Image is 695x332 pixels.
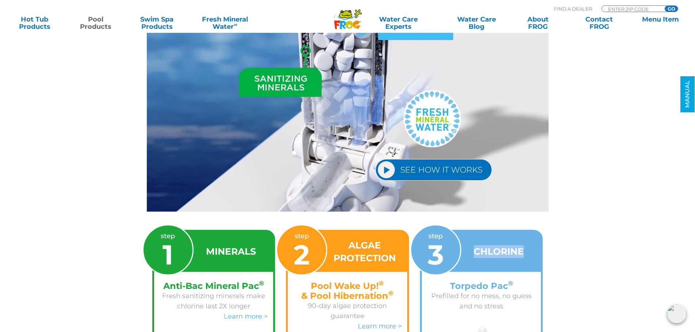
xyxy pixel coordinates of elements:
[427,281,536,291] h4: Torpedo Pac
[130,16,184,30] a: Swim SpaProducts
[294,238,310,271] span: 2
[293,301,402,321] p: 90-day algae protection guarantee
[388,289,393,297] sup: ®
[160,281,268,291] h4: Anti-Bac Mineral Pac
[206,245,256,258] h3: MINERALS
[69,16,123,30] a: PoolProducts
[508,279,513,287] sup: ®
[259,279,264,287] sup: ®
[160,291,268,311] p: Fresh sanitizing minerals make chlorine last 2X longer
[163,238,173,271] span: 1
[450,16,504,30] a: Water CareBlog
[161,231,175,269] p: step
[354,16,443,30] a: Water CareExperts
[224,312,268,320] a: Learn more >
[332,239,398,265] h3: ALGAE PROTECTION
[191,16,259,30] a: Fresh MineralWater∞
[554,5,592,12] p: Find A Dealer
[474,245,524,258] h3: CHLORINE
[572,16,626,30] a: ContactFROG
[680,76,695,112] a: MANUAL
[428,238,444,271] span: 3
[428,231,444,269] p: step
[293,281,402,301] h4: Pool Wake Up! & Pool Hibernation
[427,291,536,311] p: Prefilled for no mess, no guess and no stress
[294,231,310,269] p: step
[379,279,384,287] sup: ®
[375,159,492,181] a: SEE HOW IT WORKS
[607,6,657,12] input: Zip Code Form
[7,16,62,30] a: Hot TubProducts
[667,304,686,323] img: openIcon
[358,322,402,330] a: Learn more >
[234,22,237,27] sup: ∞
[633,16,688,30] a: Menu Item
[511,16,565,30] a: AboutFROG
[665,6,678,12] input: GO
